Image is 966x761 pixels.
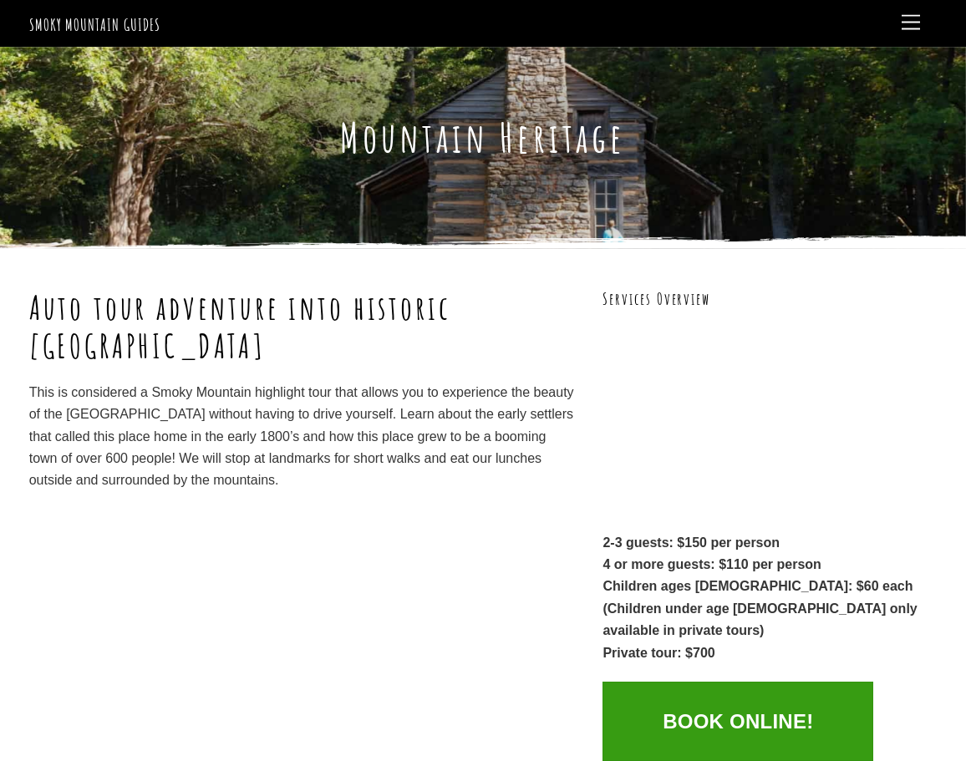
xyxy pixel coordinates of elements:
strong: Private tour: $700 [602,646,714,660]
strong: 2-3 guests: $150 per person [602,535,780,550]
strong: (Children under age [DEMOGRAPHIC_DATA] only available in private tours) [602,601,917,637]
h3: Services Overview [602,288,937,311]
strong: Children ages [DEMOGRAPHIC_DATA]: $60 each [602,579,913,593]
a: Smoky Mountain Guides [29,14,160,35]
strong: 4 or more guests: $110 per person [602,557,821,571]
p: This is considered a Smoky Mountain highlight tour that allows you to experience the beauty of th... [29,382,574,492]
h1: Mountain Heritage [29,114,938,162]
a: Menu [894,7,928,39]
strong: Auto tour adventure into historic [GEOGRAPHIC_DATA] [29,287,451,366]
